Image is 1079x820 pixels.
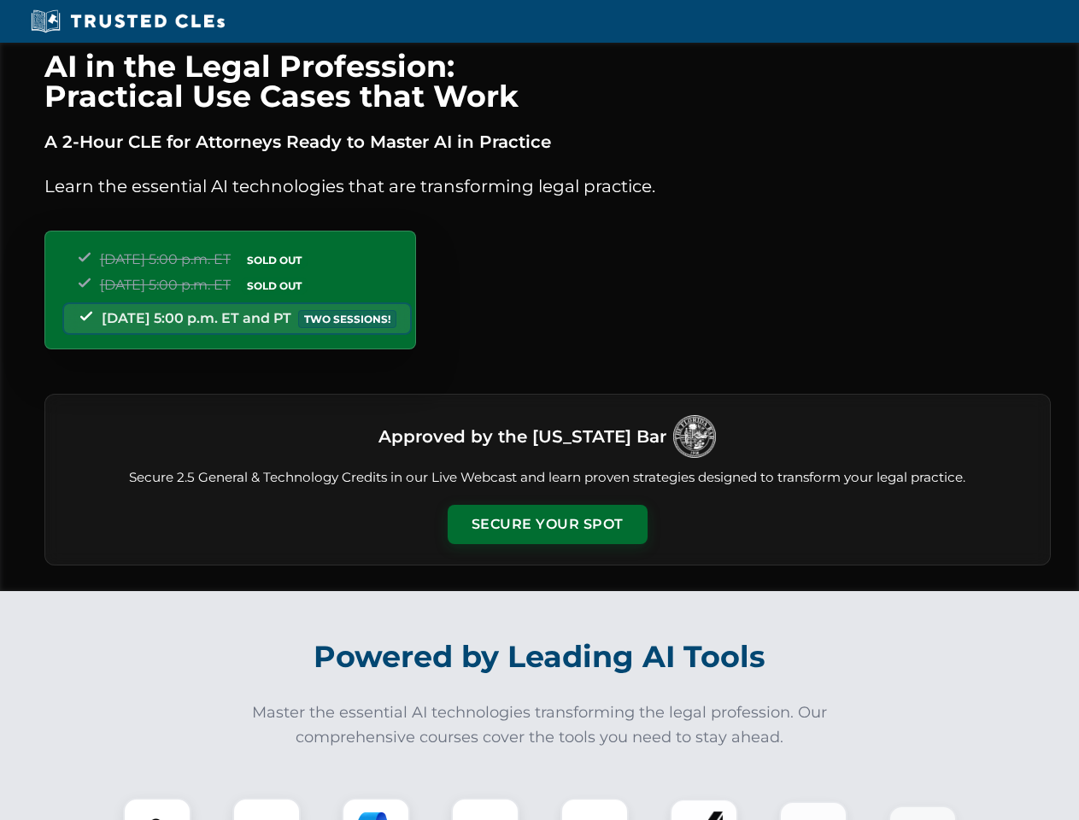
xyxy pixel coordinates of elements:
img: Logo [673,415,716,458]
p: Master the essential AI technologies transforming the legal profession. Our comprehensive courses... [241,700,839,750]
p: Learn the essential AI technologies that are transforming legal practice. [44,173,1051,200]
h2: Powered by Leading AI Tools [67,627,1013,687]
span: [DATE] 5:00 p.m. ET [100,251,231,267]
span: SOLD OUT [241,277,308,295]
p: A 2-Hour CLE for Attorneys Ready to Master AI in Practice [44,128,1051,155]
span: [DATE] 5:00 p.m. ET [100,277,231,293]
img: Trusted CLEs [26,9,230,34]
button: Secure Your Spot [448,505,648,544]
p: Secure 2.5 General & Technology Credits in our Live Webcast and learn proven strategies designed ... [66,468,1029,488]
h3: Approved by the [US_STATE] Bar [378,421,666,452]
h1: AI in the Legal Profession: Practical Use Cases that Work [44,51,1051,111]
span: SOLD OUT [241,251,308,269]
